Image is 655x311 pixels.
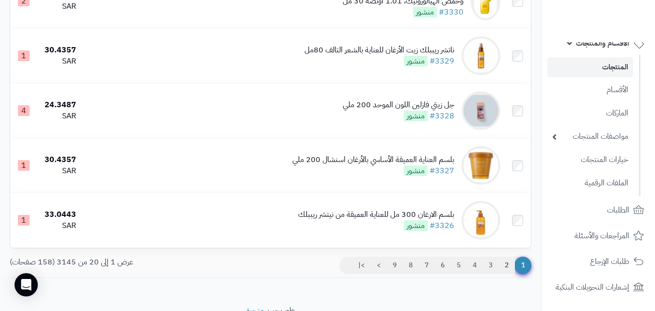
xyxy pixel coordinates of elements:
a: مواصفات المنتجات [547,126,633,147]
a: 3 [482,257,499,274]
div: بلسم العناية العميقة الأساسي بالأرغان اسنشال 200 ملي [292,154,454,165]
div: 30.4357 [41,154,76,165]
div: SAR [41,220,76,231]
div: SAR [41,56,76,67]
span: 1 [18,160,30,171]
span: 1 [18,215,30,226]
div: بلسم الارغان 300 مل للعناية العميقة من نيتشر ريببلك [298,209,454,220]
a: 5 [450,257,467,274]
div: SAR [41,165,76,177]
span: منشور [413,7,437,17]
span: الطلبات [607,203,629,217]
span: منشور [404,220,428,231]
div: 33.0443 [41,209,76,220]
a: خيارات المنتجات [547,149,633,170]
a: > [370,257,387,274]
a: المنتجات [547,57,633,77]
a: 7 [418,257,435,274]
a: #3328 [430,110,454,122]
img: logo-2.png [589,24,646,45]
span: 1 [514,257,531,274]
a: الطلبات [547,198,649,222]
a: >| [352,257,371,274]
div: SAR [41,111,76,122]
span: منشور [404,56,428,66]
span: إشعارات التحويلات البنكية [556,280,629,294]
span: طلبات الإرجاع [590,255,629,268]
div: 24.3487 [41,99,76,111]
div: 30.4357 [41,45,76,56]
span: منشور [404,111,428,121]
a: طلبات الإرجاع [547,250,649,273]
a: الماركات [547,103,633,124]
span: الأقسام والمنتجات [576,36,629,50]
a: #3329 [430,55,454,67]
div: Open Intercom Messenger [15,273,38,296]
a: 6 [434,257,451,274]
a: الملفات الرقمية [547,173,633,194]
a: المراجعات والأسئلة [547,224,649,247]
span: المراجعات والأسئلة [575,229,629,243]
div: عرض 1 إلى 20 من 3145 (158 صفحات) [2,257,271,268]
a: 2 [498,257,515,274]
a: #3327 [430,165,454,177]
div: جل زيتي فازلين اللون الموحد 200 ملي [343,99,454,111]
img: جل زيتي فازلين اللون الموحد 200 ملي [462,91,500,130]
span: 1 [18,50,30,61]
a: #3330 [439,6,463,18]
a: 4 [466,257,483,274]
a: 9 [386,257,403,274]
div: ناتشر ريببلك زيت الأرغان للعناية بالشعر التالف 80مل [304,45,454,56]
span: 4 [18,105,30,116]
a: إشعارات التحويلات البنكية [547,276,649,299]
a: 8 [402,257,419,274]
a: الأقسام [547,80,633,100]
img: بلسم الارغان 300 مل للعناية العميقة من نيتشر ريببلك [462,201,500,240]
img: ناتشر ريببلك زيت الأرغان للعناية بالشعر التالف 80مل [462,36,500,75]
img: بلسم العناية العميقة الأساسي بالأرغان اسنشال 200 ملي [462,146,500,185]
span: منشور [404,165,428,176]
a: #3326 [430,220,454,231]
div: SAR [41,1,76,12]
